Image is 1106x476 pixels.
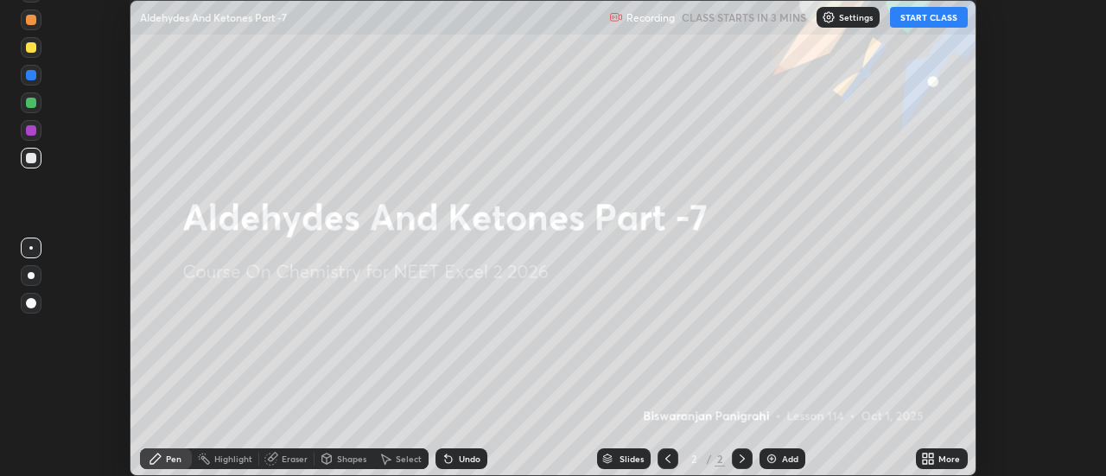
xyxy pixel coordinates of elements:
div: Highlight [214,454,252,463]
div: Slides [620,454,644,463]
div: Select [396,454,422,463]
div: Add [782,454,798,463]
div: / [706,454,711,464]
div: Eraser [282,454,308,463]
div: 2 [715,451,725,466]
p: Recording [626,11,675,24]
div: More [938,454,960,463]
img: add-slide-button [765,452,779,466]
div: Pen [166,454,181,463]
img: class-settings-icons [822,10,836,24]
p: Settings [839,13,873,22]
div: Undo [459,454,480,463]
div: Shapes [337,454,366,463]
h5: CLASS STARTS IN 3 MINS [682,10,806,25]
div: 2 [685,454,702,464]
p: Aldehydes And Ketones Part -7 [140,10,287,24]
img: recording.375f2c34.svg [609,10,623,24]
button: START CLASS [890,7,968,28]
